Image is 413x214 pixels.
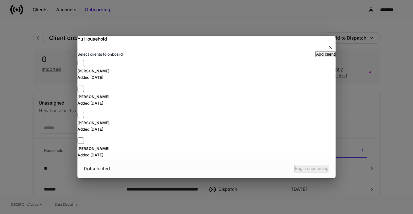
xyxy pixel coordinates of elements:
[77,145,109,152] h5: [PERSON_NAME]
[77,51,123,57] h6: Select clients to onboard
[77,68,109,74] h5: [PERSON_NAME]
[77,94,109,100] h5: [PERSON_NAME]
[294,165,329,172] button: Begin onboarding
[77,100,109,106] h6: Added [DATE]
[316,52,335,57] div: Add client
[77,126,109,132] h6: Added [DATE]
[77,120,109,126] h5: [PERSON_NAME]
[77,152,109,158] h6: Added [DATE]
[77,137,336,158] label: [PERSON_NAME]Added [DATE]
[295,165,329,172] div: Begin onboarding
[77,36,336,42] h2: Yu Household
[315,51,336,57] button: Add client
[84,165,206,172] div: 0 / 4 selected
[77,86,336,106] label: [PERSON_NAME]Added [DATE]
[77,112,336,132] label: [PERSON_NAME]Added [DATE]
[77,60,336,80] label: [PERSON_NAME]Added [DATE]
[77,74,109,80] h6: Added [DATE]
